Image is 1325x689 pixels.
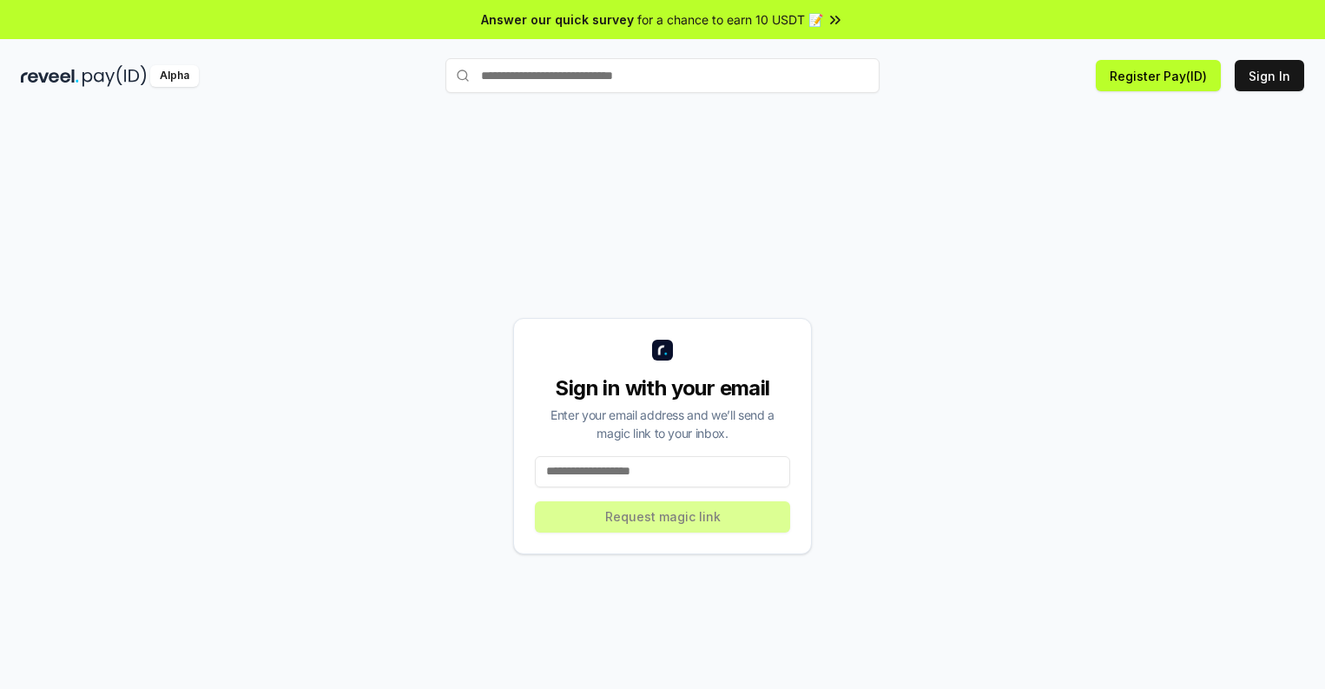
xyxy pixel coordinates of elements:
img: pay_id [82,65,147,87]
button: Sign In [1235,60,1304,91]
div: Alpha [150,65,199,87]
div: Sign in with your email [535,374,790,402]
div: Enter your email address and we’ll send a magic link to your inbox. [535,406,790,442]
span: Answer our quick survey [481,10,634,29]
img: reveel_dark [21,65,79,87]
button: Register Pay(ID) [1096,60,1221,91]
img: logo_small [652,340,673,361]
span: for a chance to earn 10 USDT 📝 [637,10,823,29]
